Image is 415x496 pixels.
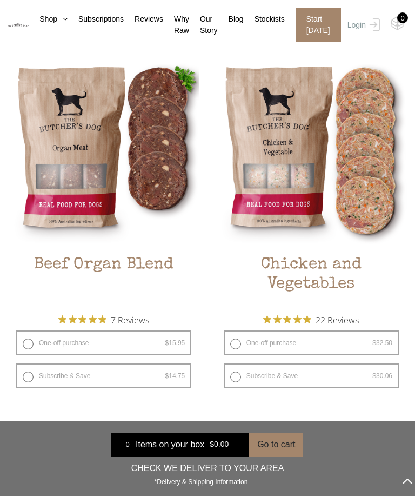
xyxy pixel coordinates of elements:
[372,372,392,380] bdi: 30.06
[224,363,399,388] label: Subscribe & Save
[136,438,204,451] span: Items on your box
[8,255,199,306] h2: Beef Organ Blend
[58,312,149,328] button: Rated 5 out of 5 stars from 7 reviews. Jump to reviews.
[372,339,376,347] span: $
[391,16,404,30] img: TBD_Cart-Empty.png
[224,330,399,355] label: One-off purchase
[3,462,412,475] p: CHECK WE DELIVER TO YOUR AREA
[163,14,189,36] a: Why Raw
[372,339,392,347] bdi: 32.50
[249,433,303,457] button: Go to cart
[189,14,218,36] a: Our Story
[210,440,214,449] span: $
[397,12,408,23] div: 0
[263,312,359,328] button: Rated 4.9 out of 5 stars from 22 reviews. Jump to reviews.
[16,330,191,355] label: One-off purchase
[111,433,249,457] a: 0 Items on your box $0.00
[16,363,191,388] label: Subscribe & Save
[316,312,359,328] span: 22 Reviews
[111,312,149,328] span: 7 Reviews
[165,372,169,380] span: $
[29,14,68,25] a: Shop
[68,14,124,25] a: Subscriptions
[8,55,199,306] a: Beef Organ BlendBeef Organ Blend
[8,55,199,247] img: Beef Organ Blend
[165,339,169,347] span: $
[285,8,345,42] a: Start [DATE]
[165,339,185,347] bdi: 15.95
[210,440,229,449] bdi: 0.00
[165,372,185,380] bdi: 14.75
[372,372,376,380] span: $
[216,55,407,306] a: Chicken and VegetablesChicken and Vegetables
[216,255,407,306] h2: Chicken and Vegetables
[119,439,136,450] div: 0
[124,14,163,25] a: Reviews
[296,8,341,42] span: Start [DATE]
[244,14,285,25] a: Stockists
[345,8,380,42] a: Login
[218,14,244,25] a: Blog
[216,55,407,247] img: Chicken and Vegetables
[155,475,248,486] a: *Delivery & Shipping Information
